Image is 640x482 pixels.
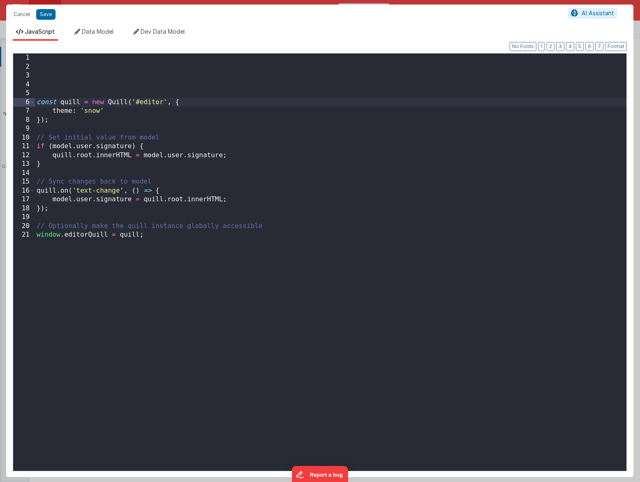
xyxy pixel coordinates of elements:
button: Format [605,42,627,51]
button: 3 [556,42,564,51]
div: 6 [13,98,35,107]
div: 5 [13,89,35,98]
div: 19 [13,213,35,222]
div: 2 [13,63,35,72]
span: Data Model [82,28,114,35]
div: 17 [13,195,35,204]
button: 6 [585,42,594,51]
button: 4 [566,42,574,51]
button: 1 [538,42,545,51]
div: 8 [13,116,35,125]
div: 15 [13,177,35,186]
div: 3 [13,71,35,80]
div: 1 [13,54,35,63]
div: 14 [13,169,35,178]
span: AI Assistant [582,9,614,16]
div: 21 [13,231,35,240]
button: 5 [576,42,584,51]
div: 9 [13,124,35,133]
button: Save [36,9,56,20]
button: AI Assistant [568,8,617,19]
button: Cancel [9,9,34,20]
div: 20 [13,222,35,231]
button: 7 [595,42,603,51]
div: 10 [13,133,35,142]
div: 7 [13,107,35,116]
div: 12 [13,151,35,160]
div: 4 [13,80,35,89]
div: 16 [13,186,35,196]
button: 2 [547,42,554,51]
div: 11 [13,142,35,151]
div: 18 [13,204,35,213]
button: No Folds [510,42,536,51]
div: 13 [13,160,35,169]
span: JavaScript [25,28,55,35]
span: Dev Data Model [141,28,185,35]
